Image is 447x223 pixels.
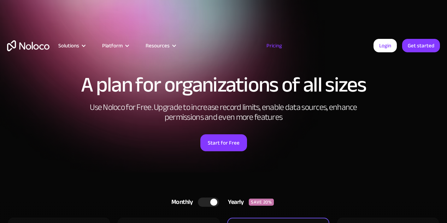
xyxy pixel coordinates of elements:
a: Get started [402,39,440,52]
a: Login [374,39,397,52]
div: Solutions [58,41,79,50]
div: Solutions [49,41,93,50]
a: home [7,40,49,51]
h1: A plan for organizations of all sizes [7,74,440,95]
div: Yearly [219,197,249,207]
div: SAVE 20% [249,199,274,206]
div: Resources [146,41,170,50]
div: Monthly [163,197,198,207]
div: Platform [102,41,123,50]
h2: Use Noloco for Free. Upgrade to increase record limits, enable data sources, enhance permissions ... [82,102,365,122]
a: Pricing [258,41,291,50]
div: Resources [137,41,184,50]
div: Platform [93,41,137,50]
a: Start for Free [200,134,247,151]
